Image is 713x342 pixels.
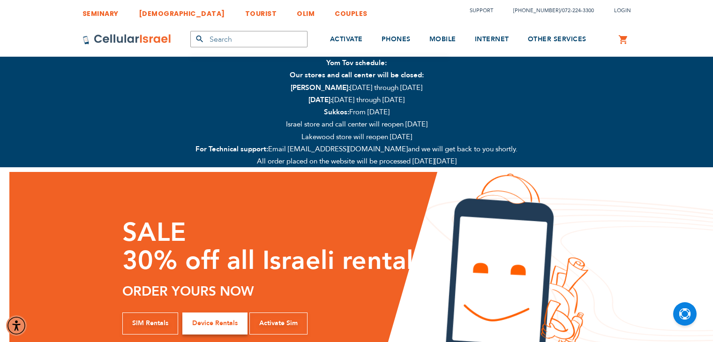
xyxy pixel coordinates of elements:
strong: Our stores and call center will be closed: [290,70,424,80]
a: SEMINARY [83,2,119,20]
li: / [504,4,594,17]
a: OTHER SERVICES [528,22,586,57]
span: MOBILE [429,35,456,44]
a: COUPLES [335,2,368,20]
span: ACTIVATE [330,35,363,44]
img: Cellular Israel Logo [83,34,172,45]
strong: Sukkos: [324,107,349,117]
strong: Yom Tov schedule: [326,58,387,67]
a: 072-224-3300 [562,7,594,14]
a: TOURIST [245,2,277,20]
a: ACTIVATE [330,22,363,57]
strong: [DATE]: [308,95,332,104]
a: [PHONE_NUMBER] [513,7,560,14]
strong: [PERSON_NAME]: [291,83,350,92]
input: Search [190,31,308,47]
a: INTERNET [475,22,509,57]
div: Accessibility Menu [6,315,27,336]
span: PHONES [382,35,411,44]
a: Support [470,7,493,14]
a: [EMAIL_ADDRESS][DOMAIN_NAME] [286,144,408,154]
span: OTHER SERVICES [528,35,586,44]
strong: For Technical support: [195,144,268,154]
a: MOBILE [429,22,456,57]
span: Login [614,7,631,14]
span: INTERNET [475,35,509,44]
a: OLIM [297,2,315,20]
a: [DEMOGRAPHIC_DATA] [139,2,225,20]
a: PHONES [382,22,411,57]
